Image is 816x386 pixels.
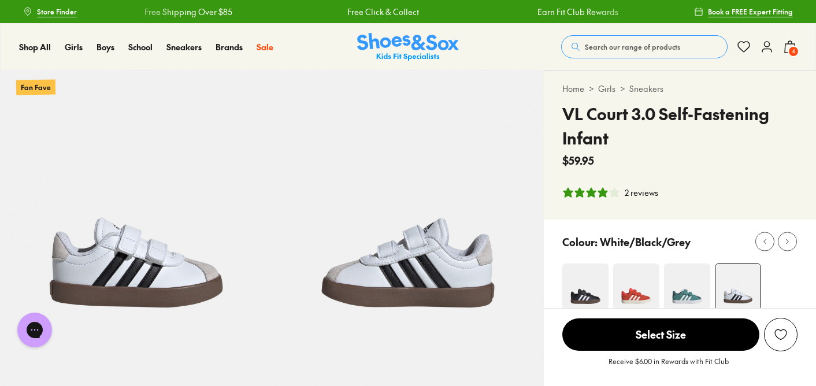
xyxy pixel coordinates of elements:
a: Shoes & Sox [357,33,459,61]
span: Search our range of products [585,42,680,52]
a: Free Click & Collect [342,6,413,18]
a: Sneakers [166,41,202,53]
img: 5-498574_1 [272,70,544,343]
span: 6 [788,46,799,57]
img: 4-548031_1 [562,263,609,310]
p: White/Black/Grey [600,234,691,250]
a: Brands [216,41,243,53]
a: Boys [97,41,114,53]
div: > > [562,83,798,95]
a: Sneakers [629,83,663,95]
p: Receive $6.00 in Rewards with Fit Club [609,356,729,377]
button: Add to Wishlist [764,318,798,351]
a: Book a FREE Expert Fitting [694,1,793,22]
a: Earn Fit Club Rewards [532,6,613,18]
a: Home [562,83,584,95]
button: Select Size [562,318,759,351]
span: $59.95 [562,153,594,168]
span: Book a FREE Expert Fitting [708,6,793,17]
a: School [128,41,153,53]
div: 2 reviews [625,187,658,199]
span: Store Finder [37,6,77,17]
img: SNS_Logo_Responsive.svg [357,33,459,61]
p: Colour: [562,234,598,250]
button: 6 [783,34,797,60]
a: Girls [598,83,615,95]
button: Search our range of products [561,35,728,58]
a: Sale [257,41,273,53]
img: 4-524344_1 [613,263,659,310]
p: Fan Fave [16,79,55,95]
a: Shop All [19,41,51,53]
img: 4-548220_1 [664,263,710,310]
button: 4 stars, 2 ratings [562,187,658,199]
a: Girls [65,41,83,53]
iframe: Gorgias live chat messenger [12,309,58,351]
a: Free Shipping Over $85 [139,6,227,18]
h4: VL Court 3.0 Self-Fastening Infant [562,102,798,150]
a: Store Finder [23,1,77,22]
img: 4-498573_1 [715,264,761,309]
